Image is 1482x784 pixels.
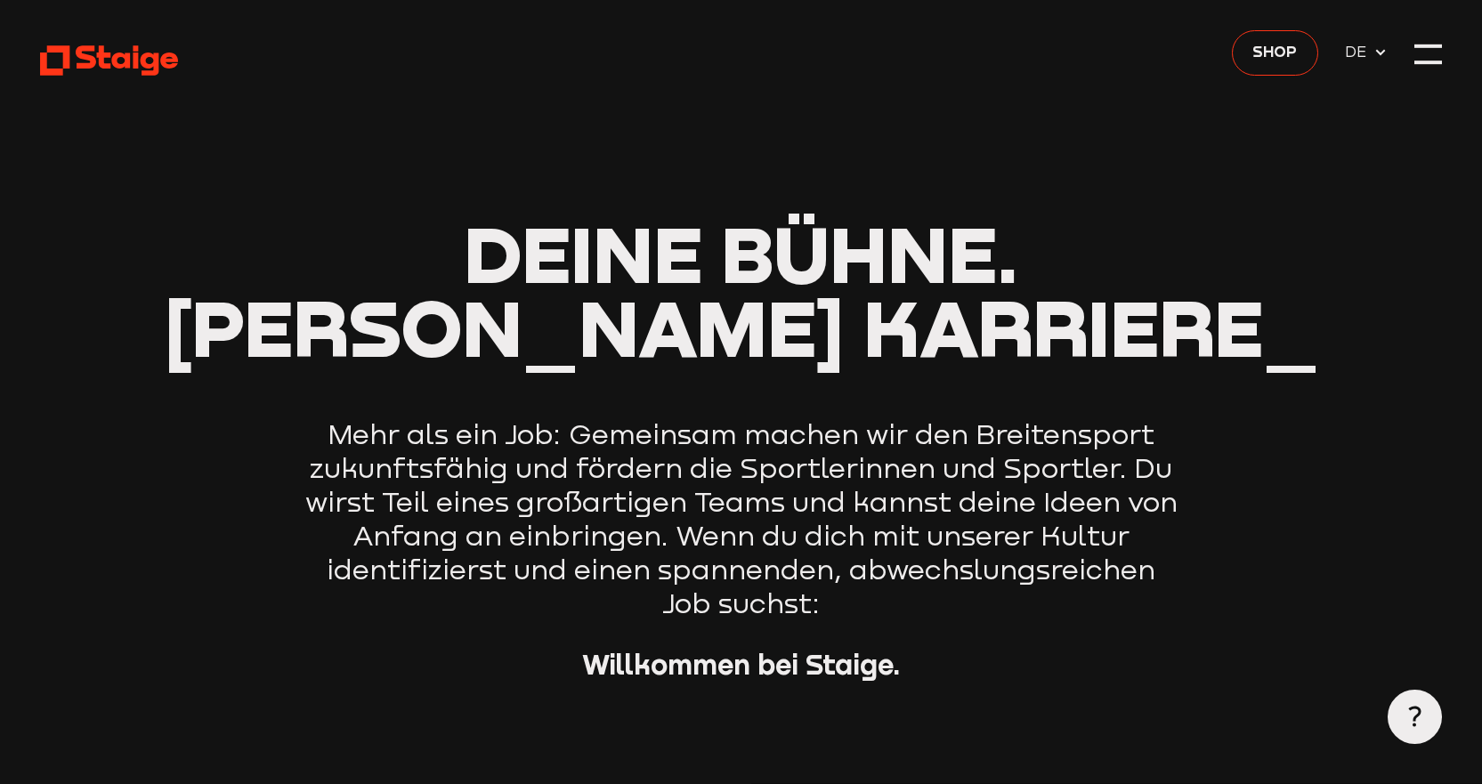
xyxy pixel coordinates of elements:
span: Shop [1252,40,1297,64]
span: DE [1345,40,1373,64]
a: Shop [1232,30,1318,76]
span: Deine Bühne. [PERSON_NAME] Karriere_ [164,206,1319,375]
strong: Willkommen bei Staige. [582,648,901,681]
p: Mehr als ein Job: Gemeinsam machen wir den Breitensport zukunftsfähig und fördern die Sportlerinn... [274,418,1209,620]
